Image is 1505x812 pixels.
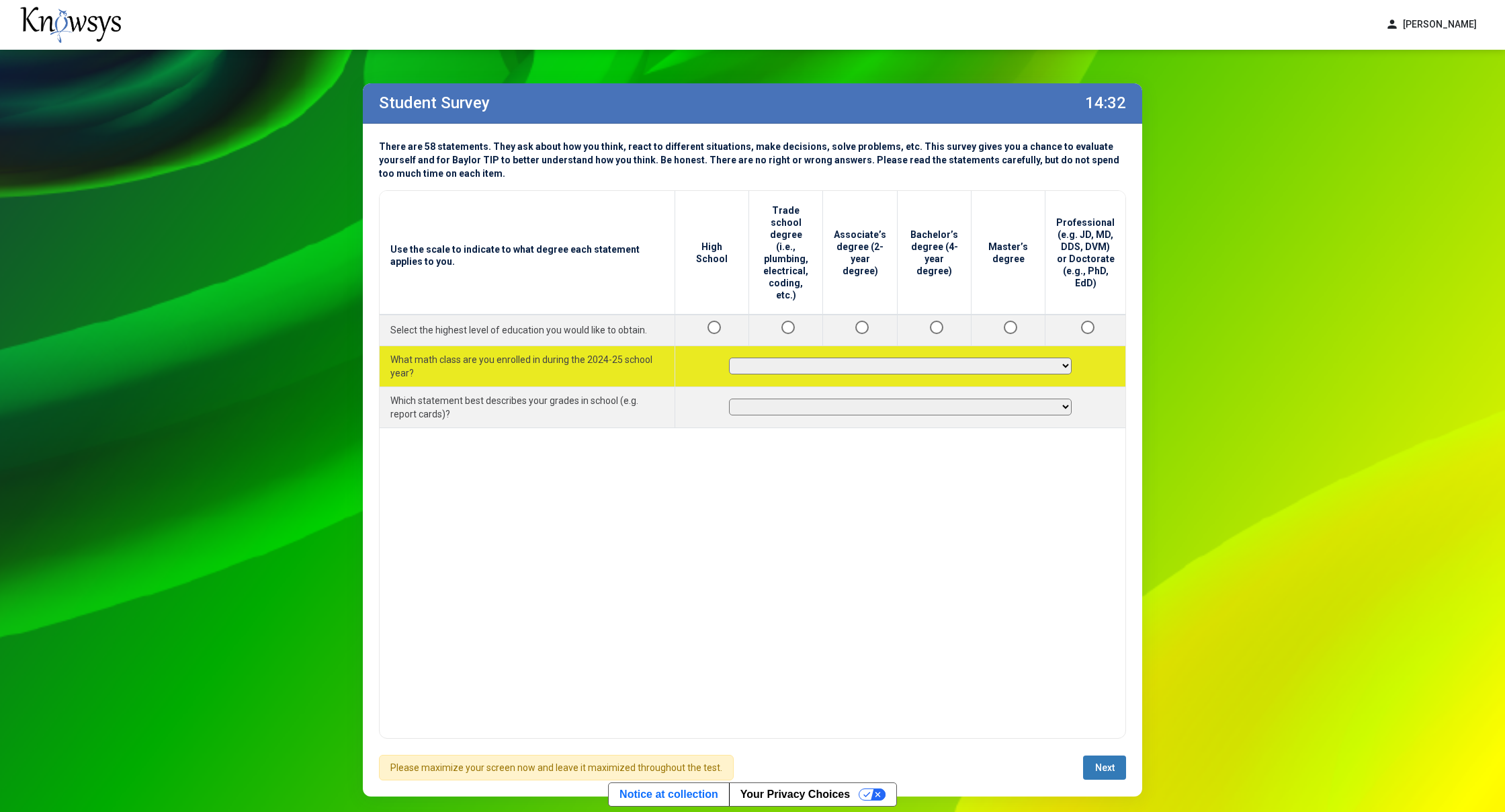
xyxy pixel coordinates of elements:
th: Bachelor’s degree (4-year degree) [898,191,972,315]
span: person [1385,17,1399,32]
button: Next [1083,756,1126,780]
button: Your Privacy Choices [729,783,896,806]
td: What math class are you enrolled in during the 2024-25 school year? [380,346,675,387]
td: Which statement best describes your grades in school (e.g. report cards)? [380,387,675,428]
th: High School [675,191,749,315]
label: 14:32 [1085,93,1126,112]
th: Professional (e.g. JD, MD, DDS, DVM) or Doctorate (e.g., PhD, EdD) [1045,191,1126,315]
td: Select the highest level of education you would like to obtain. [380,315,675,346]
a: Notice at collection [609,783,729,806]
span: Next [1095,762,1115,773]
div: Please maximize your screen now and leave it maximized throughout the test. [379,755,734,780]
label: Student Survey [379,93,490,112]
th: Master’s degree [972,191,1045,315]
th: Trade school degree (i.e., plumbing, electrical, coding, etc.) [749,191,823,315]
img: knowsys-logo.png [20,7,121,43]
button: person[PERSON_NAME] [1377,13,1485,36]
th: Associate’s degree (2-year degree) [823,191,898,315]
span: There are 58 statements. They ask about how you think, react to different situations, make decisi... [379,141,1119,179]
span: Use the scale to indicate to what degree each statement applies to you. [390,243,664,268]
